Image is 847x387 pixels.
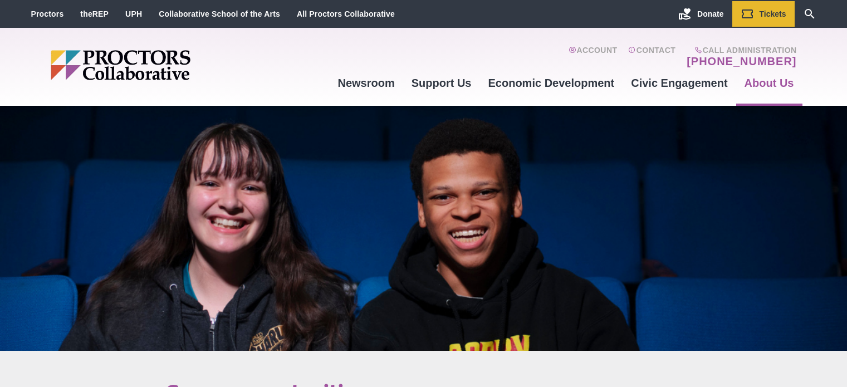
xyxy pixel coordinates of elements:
a: [PHONE_NUMBER] [687,55,796,68]
a: About Us [736,68,802,98]
a: Collaborative School of the Arts [159,9,280,18]
span: Tickets [760,9,786,18]
a: theREP [80,9,109,18]
span: Donate [697,9,723,18]
a: All Proctors Collaborative [297,9,395,18]
a: Support Us [403,68,480,98]
a: Donate [670,1,732,27]
a: Tickets [732,1,795,27]
img: Proctors logo [51,50,276,80]
span: Call Administration [683,46,796,55]
a: Account [569,46,617,68]
a: Proctors [31,9,64,18]
a: UPH [125,9,142,18]
a: Search [795,1,825,27]
a: Contact [628,46,675,68]
a: Newsroom [329,68,403,98]
a: Civic Engagement [623,68,736,98]
a: Economic Development [480,68,623,98]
